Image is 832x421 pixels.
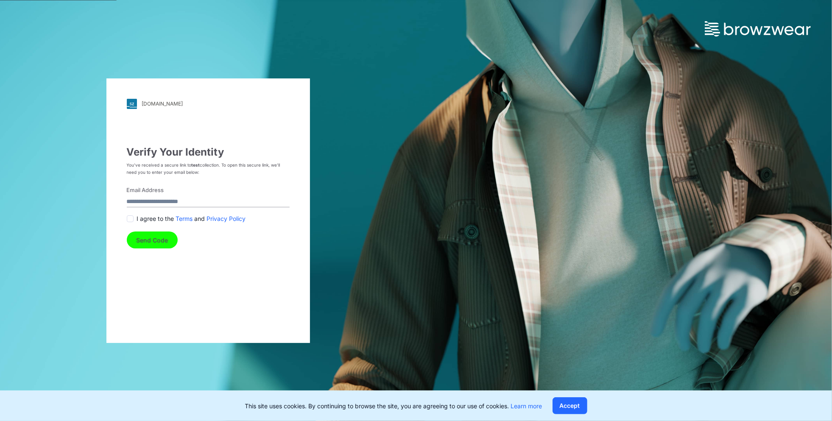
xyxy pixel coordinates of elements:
a: Learn more [511,402,542,410]
h3: Verify Your Identity [127,146,290,158]
img: browzwear-logo.73288ffb.svg [705,21,811,36]
a: Terms [176,214,193,223]
div: [DOMAIN_NAME] [142,100,183,107]
div: I agree to the and [127,214,290,223]
p: This site uses cookies. By continuing to browse the site, you are agreeing to our use of cookies. [245,401,542,410]
button: Send Code [127,231,178,248]
a: Privacy Policy [207,214,246,223]
strong: test [192,162,200,167]
p: You’ve received a secure link to collection. To open this secure link, we’ll need you to enter yo... [127,162,290,176]
a: [DOMAIN_NAME] [127,99,290,109]
button: Accept [553,397,587,414]
img: svg+xml;base64,PHN2ZyB3aWR0aD0iMjgiIGhlaWdodD0iMjgiIHZpZXdCb3g9IjAgMCAyOCAyOCIgZmlsbD0ibm9uZSIgeG... [127,99,137,109]
label: Email Address [127,186,285,195]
